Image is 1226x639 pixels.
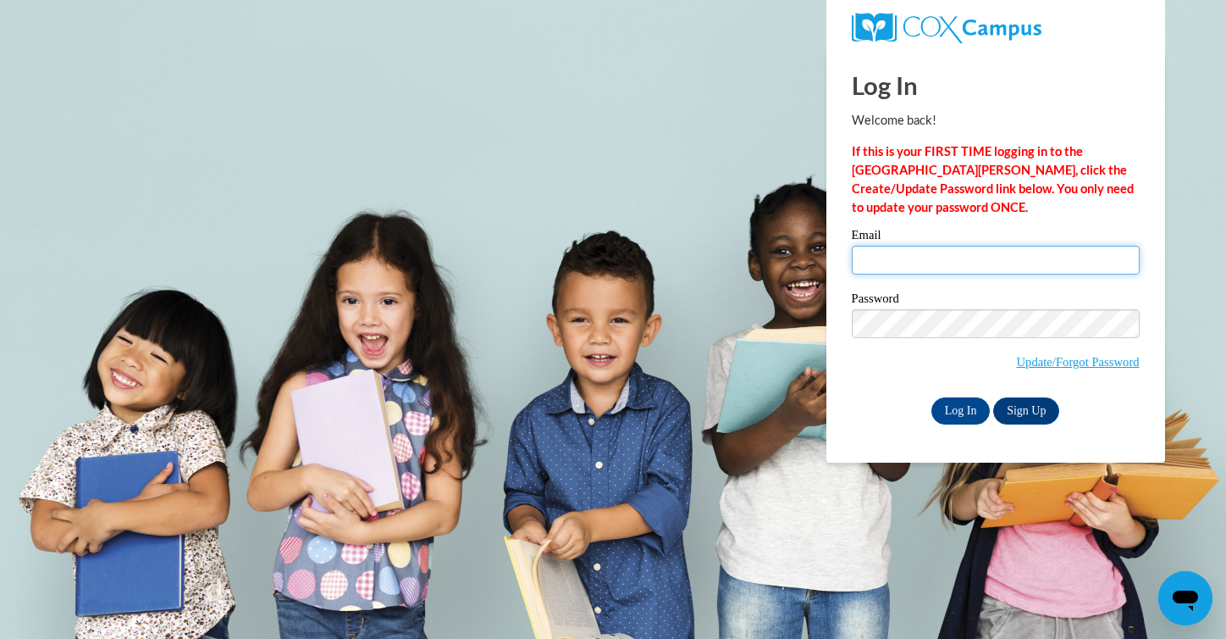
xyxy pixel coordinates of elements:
[993,397,1059,425] a: Sign Up
[852,13,1140,43] a: COX Campus
[852,111,1140,130] p: Welcome back!
[852,13,1041,43] img: COX Campus
[852,229,1140,246] label: Email
[1017,355,1140,369] a: Update/Forgot Password
[852,292,1140,309] label: Password
[852,144,1134,214] strong: If this is your FIRST TIME logging in to the [GEOGRAPHIC_DATA][PERSON_NAME], click the Create/Upd...
[852,68,1140,103] h1: Log In
[931,397,991,425] input: Log In
[1158,571,1212,625] iframe: Button to launch messaging window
